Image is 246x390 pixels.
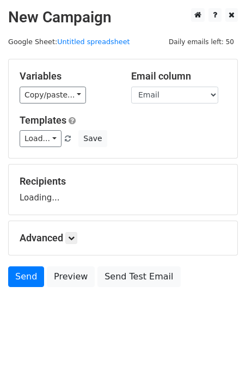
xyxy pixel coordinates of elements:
[20,175,226,204] div: Loading...
[20,70,115,82] h5: Variables
[57,38,130,46] a: Untitled spreadsheet
[165,36,238,48] span: Daily emails left: 50
[20,130,61,147] a: Load...
[8,38,130,46] small: Google Sheet:
[20,114,66,126] a: Templates
[78,130,107,147] button: Save
[131,70,226,82] h5: Email column
[8,266,44,287] a: Send
[47,266,95,287] a: Preview
[8,8,238,27] h2: New Campaign
[97,266,180,287] a: Send Test Email
[20,175,226,187] h5: Recipients
[20,232,226,244] h5: Advanced
[165,38,238,46] a: Daily emails left: 50
[20,87,86,103] a: Copy/paste...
